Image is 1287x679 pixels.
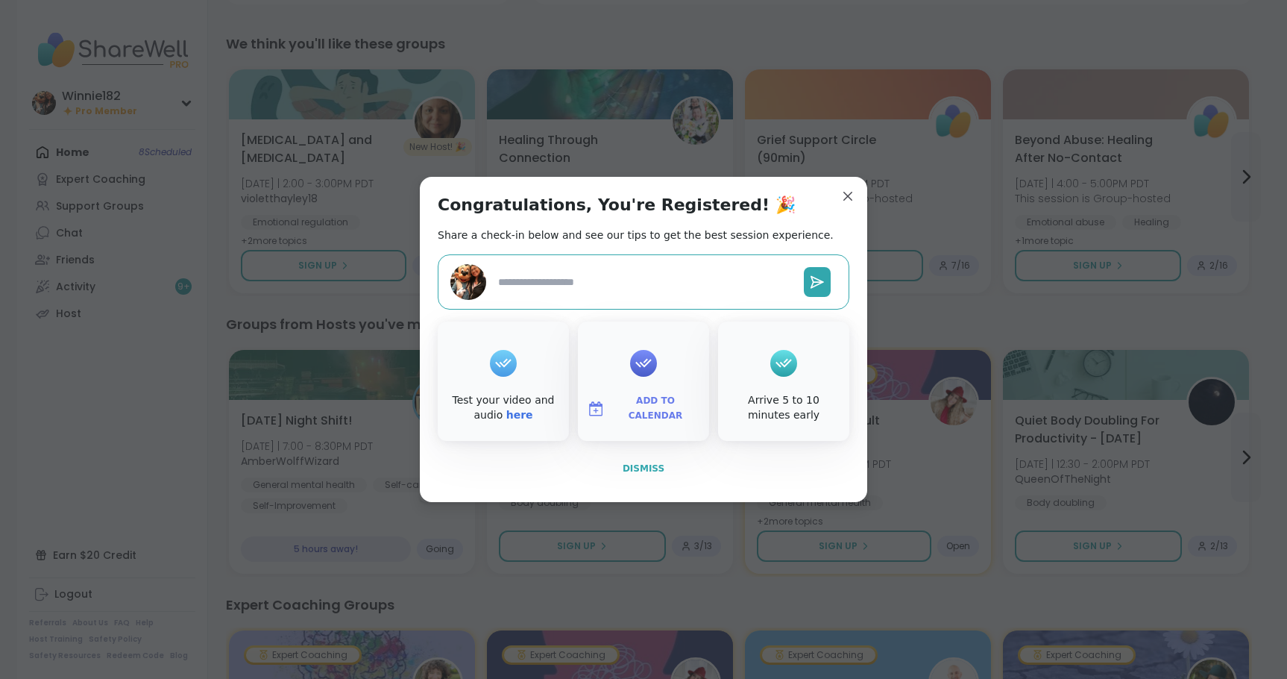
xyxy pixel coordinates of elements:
a: here [506,409,533,421]
div: Arrive 5 to 10 minutes early [721,393,846,422]
button: Dismiss [438,453,849,484]
button: Add to Calendar [581,393,706,425]
span: Add to Calendar [611,394,700,423]
img: ShareWell Logomark [587,400,605,418]
img: Winnie182 [450,264,486,300]
span: Dismiss [623,463,664,474]
div: Test your video and audio [441,393,566,422]
h2: Share a check-in below and see our tips to get the best session experience. [438,228,834,242]
h1: Congratulations, You're Registered! 🎉 [438,195,796,216]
